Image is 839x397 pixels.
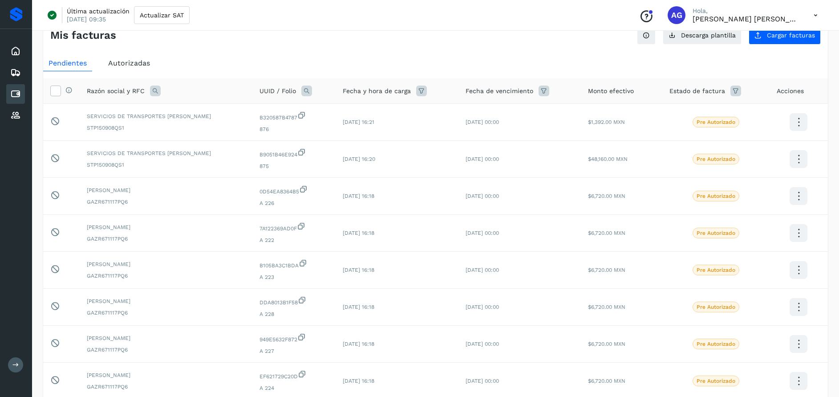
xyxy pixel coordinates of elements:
span: A 226 [259,199,328,207]
span: [DATE] 16:18 [343,267,374,273]
span: GAZR671117PQ6 [87,383,245,391]
span: $6,720.00 MXN [588,267,625,273]
span: 876 [259,125,328,133]
p: Pre Autorizado [697,267,735,273]
span: 875 [259,162,328,170]
h4: Mis facturas [50,29,116,42]
span: [DATE] 00:00 [466,193,499,199]
span: GAZR671117PQ6 [87,235,245,243]
span: Fecha de vencimiento [466,86,533,96]
span: [DATE] 00:00 [466,267,499,273]
span: $6,720.00 MXN [588,304,625,310]
button: Descarga plantilla [663,26,742,45]
span: [DATE] 00:00 [466,304,499,310]
span: GAZR671117PQ6 [87,309,245,317]
span: Razón social y RFC [87,86,145,96]
span: [DATE] 00:00 [466,119,499,125]
span: [PERSON_NAME] [87,223,245,231]
span: A 228 [259,310,328,318]
span: [PERSON_NAME] [87,334,245,342]
span: UUID / Folio [259,86,296,96]
span: GAZR671117PQ6 [87,346,245,354]
span: Fecha y hora de carga [343,86,411,96]
div: Cuentas por pagar [6,84,25,104]
span: [DATE] 16:20 [343,156,375,162]
p: Pre Autorizado [697,230,735,236]
span: A 224 [259,384,328,392]
span: STP150908QS1 [87,124,245,132]
span: $6,720.00 MXN [588,230,625,236]
span: [DATE] 16:18 [343,193,374,199]
p: Pre Autorizado [697,119,735,125]
span: A 227 [259,347,328,355]
span: [DATE] 16:18 [343,304,374,310]
div: Proveedores [6,106,25,125]
button: Actualizar SAT [134,6,190,24]
button: Cargar facturas [749,26,821,45]
span: $6,720.00 MXN [588,193,625,199]
span: Estado de factura [669,86,725,96]
span: [PERSON_NAME] [87,371,245,379]
p: Hola, [693,7,799,15]
span: SERVICIOS DE TRANSPORTES [PERSON_NAME] [87,112,245,120]
span: A 223 [259,273,328,281]
span: B320587B4787 [259,111,328,122]
span: $6,720.00 MXN [588,341,625,347]
span: B105BA3C1BDA [259,259,328,270]
p: Última actualización [67,7,130,15]
span: A 222 [259,236,328,244]
span: Acciones [777,86,804,96]
span: [DATE] 16:18 [343,378,374,384]
span: $1,392.00 MXN [588,119,625,125]
span: [PERSON_NAME] [87,297,245,305]
span: Descarga plantilla [681,32,736,38]
span: Pendientes [49,59,87,67]
span: $48,160.00 MXN [588,156,628,162]
div: Embarques [6,63,25,82]
span: [PERSON_NAME] [87,186,245,194]
span: SERVICIOS DE TRANSPORTES [PERSON_NAME] [87,149,245,157]
span: [PERSON_NAME] [87,260,245,268]
span: 0D54EA8364B5 [259,185,328,196]
span: [DATE] 16:21 [343,119,374,125]
p: Pre Autorizado [697,156,735,162]
p: Pre Autorizado [697,341,735,347]
span: $6,720.00 MXN [588,378,625,384]
p: Pre Autorizado [697,193,735,199]
span: 7A122369AD0F [259,222,328,233]
span: 949E5632F872 [259,333,328,344]
span: EF621729C20D [259,370,328,381]
span: [DATE] 00:00 [466,156,499,162]
div: Inicio [6,41,25,61]
span: GAZR671117PQ6 [87,198,245,206]
span: Cargar facturas [767,32,815,38]
p: [DATE] 09:35 [67,15,106,23]
span: [DATE] 00:00 [466,378,499,384]
span: [DATE] 16:18 [343,341,374,347]
span: DDA8013B1F58 [259,296,328,307]
span: [DATE] 16:18 [343,230,374,236]
p: Abigail Gonzalez Leon [693,15,799,23]
span: GAZR671117PQ6 [87,272,245,280]
span: Autorizadas [108,59,150,67]
span: Monto efectivo [588,86,634,96]
p: Pre Autorizado [697,304,735,310]
span: Actualizar SAT [140,12,184,18]
span: B9051B46E924 [259,148,328,159]
span: [DATE] 00:00 [466,230,499,236]
span: STP150908QS1 [87,161,245,169]
p: Pre Autorizado [697,378,735,384]
span: [DATE] 00:00 [466,341,499,347]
